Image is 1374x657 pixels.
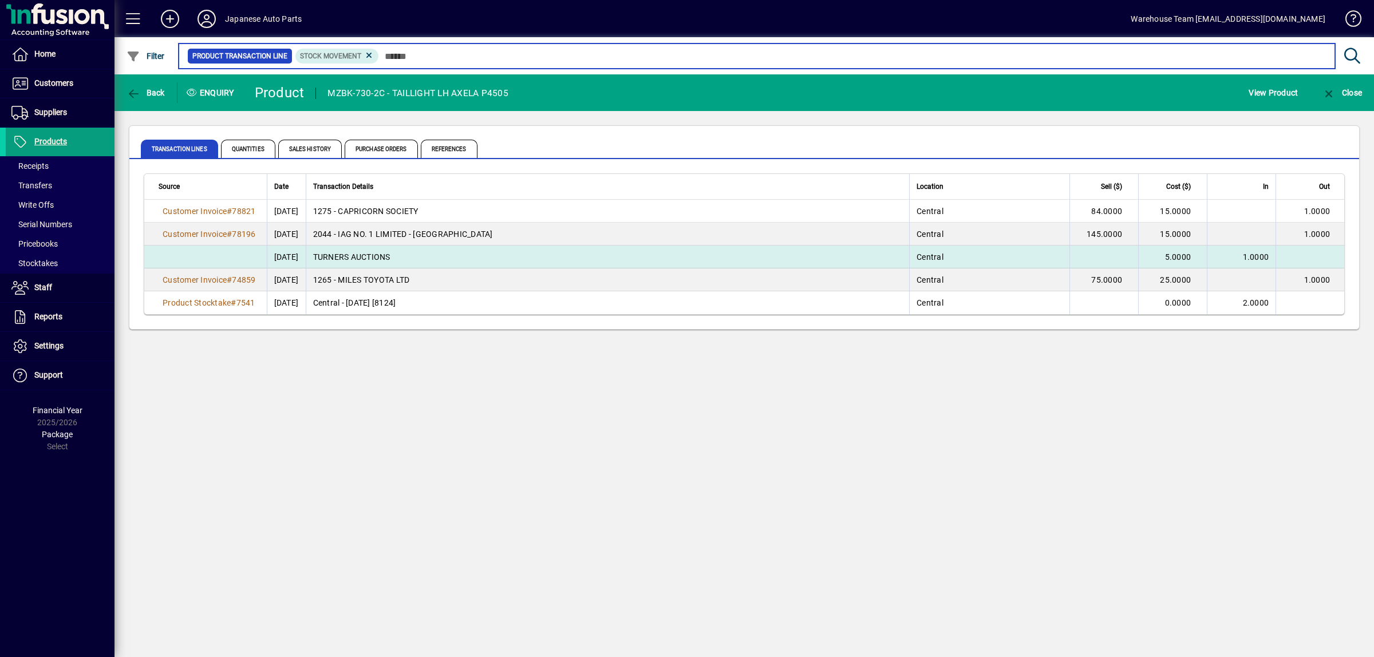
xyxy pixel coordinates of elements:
[42,430,73,439] span: Package
[1246,82,1301,103] button: View Product
[1069,223,1138,246] td: 145.0000
[124,46,168,66] button: Filter
[1069,200,1138,223] td: 84.0000
[6,303,114,331] a: Reports
[34,78,73,88] span: Customers
[306,223,910,246] td: 2044 - IAG NO. 1 LIMITED - [GEOGRAPHIC_DATA]
[6,156,114,176] a: Receipts
[221,140,275,158] span: Quantities
[345,140,418,158] span: Purchase Orders
[34,108,67,117] span: Suppliers
[159,296,259,309] a: Product Stocktake#7541
[34,370,63,379] span: Support
[1138,291,1207,314] td: 0.0000
[6,274,114,302] a: Staff
[34,312,62,321] span: Reports
[159,205,260,217] a: Customer Invoice#78821
[177,84,246,102] div: Enquiry
[306,291,910,314] td: Central - [DATE] [8124]
[11,220,72,229] span: Serial Numbers
[11,259,58,268] span: Stocktakes
[34,137,67,146] span: Products
[225,10,302,28] div: Japanese Auto Parts
[917,229,943,239] span: Central
[255,84,305,102] div: Product
[1101,180,1122,193] span: Sell ($)
[1243,298,1269,307] span: 2.0000
[227,229,232,239] span: #
[11,200,54,209] span: Write Offs
[1304,275,1330,284] span: 1.0000
[114,82,177,103] app-page-header-button: Back
[127,52,165,61] span: Filter
[232,229,255,239] span: 78196
[267,268,306,291] td: [DATE]
[295,49,379,64] mat-chip: Product Transaction Type: Stock movement
[267,246,306,268] td: [DATE]
[1304,207,1330,216] span: 1.0000
[141,140,218,158] span: Transaction Lines
[159,228,260,240] a: Customer Invoice#78196
[11,161,49,171] span: Receipts
[917,252,943,262] span: Central
[917,298,943,307] span: Central
[192,50,287,62] span: Product Transaction Line
[6,69,114,98] a: Customers
[306,200,910,223] td: 1275 - CAPRICORN SOCIETY
[6,234,114,254] a: Pricebooks
[6,176,114,195] a: Transfers
[1310,82,1374,103] app-page-header-button: Close enquiry
[421,140,477,158] span: References
[1146,180,1201,193] div: Cost ($)
[152,9,188,29] button: Add
[127,88,165,97] span: Back
[1138,246,1207,268] td: 5.0000
[1319,180,1330,193] span: Out
[163,229,227,239] span: Customer Invoice
[6,215,114,234] a: Serial Numbers
[163,298,231,307] span: Product Stocktake
[917,180,943,193] span: Location
[227,275,232,284] span: #
[267,223,306,246] td: [DATE]
[306,246,910,268] td: TURNERS AUCTIONS
[6,40,114,69] a: Home
[274,180,289,193] span: Date
[231,298,236,307] span: #
[274,180,299,193] div: Date
[159,180,180,193] span: Source
[278,140,342,158] span: Sales History
[267,200,306,223] td: [DATE]
[327,84,508,102] div: MZBK-730-2C - TAILLIGHT LH AXELA P4505
[34,49,56,58] span: Home
[232,207,255,216] span: 78821
[1138,223,1207,246] td: 15.0000
[1249,84,1298,102] span: View Product
[306,268,910,291] td: 1265 - MILES TOYOTA LTD
[917,275,943,284] span: Central
[6,332,114,361] a: Settings
[300,52,361,60] span: Stock movement
[1319,82,1365,103] button: Close
[34,341,64,350] span: Settings
[1243,252,1269,262] span: 1.0000
[1138,268,1207,291] td: 25.0000
[6,254,114,273] a: Stocktakes
[917,207,943,216] span: Central
[33,406,82,415] span: Financial Year
[6,361,114,390] a: Support
[6,195,114,215] a: Write Offs
[313,180,373,193] span: Transaction Details
[159,180,260,193] div: Source
[1069,268,1138,291] td: 75.0000
[267,291,306,314] td: [DATE]
[163,275,227,284] span: Customer Invoice
[1263,180,1269,193] span: In
[6,98,114,127] a: Suppliers
[1138,200,1207,223] td: 15.0000
[1322,88,1362,97] span: Close
[188,9,225,29] button: Profile
[236,298,255,307] span: 7541
[11,239,58,248] span: Pricebooks
[34,283,52,292] span: Staff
